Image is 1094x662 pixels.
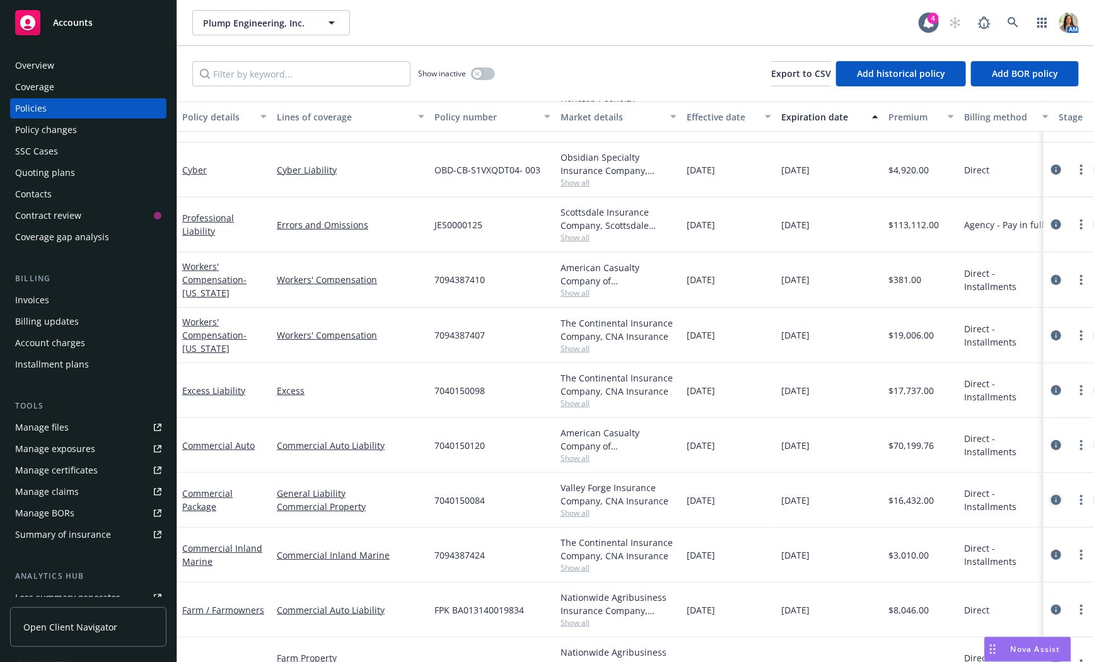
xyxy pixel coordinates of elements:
input: Filter by keyword... [192,61,410,86]
span: Direct - Installments [964,377,1049,404]
div: Manage BORs [15,503,74,523]
a: Excess [277,384,424,397]
span: 7040150098 [434,384,485,397]
div: Analytics hub [10,570,166,583]
button: Add BOR policy [971,61,1079,86]
div: American Casualty Company of [GEOGRAPHIC_DATA], [US_STATE], CNA Insurance [561,426,677,453]
button: Market details [556,102,682,132]
a: Cyber [182,164,207,176]
span: [DATE] [687,494,715,507]
span: [DATE] [781,439,810,452]
span: Show all [561,398,677,409]
a: circleInformation [1049,547,1064,562]
a: Commercial Inland Marine [182,542,262,567]
span: $70,199.76 [888,439,934,452]
div: Premium [888,110,940,124]
a: more [1074,162,1089,177]
button: Export to CSV [771,61,831,86]
span: $8,046.00 [888,603,929,617]
a: Contract review [10,206,166,226]
button: Policy number [429,102,556,132]
div: The Continental Insurance Company, CNA Insurance [561,536,677,562]
span: [DATE] [687,328,715,342]
a: Excess Liability [182,385,245,397]
span: Show all [561,232,677,243]
div: Billing updates [15,311,79,332]
span: [DATE] [687,549,715,562]
span: FPK BA013140019834 [434,603,524,617]
a: Commercial Auto Liability [277,439,424,452]
span: $381.00 [888,273,921,286]
a: circleInformation [1049,162,1064,177]
div: Loss summary generator [15,588,120,608]
button: Lines of coverage [272,102,429,132]
div: Nationwide Agribusiness Insurance Company, Nationwide Insurance Company [561,591,677,617]
div: Effective date [687,110,757,124]
img: photo [1059,13,1079,33]
a: Accounts [10,5,166,40]
a: Commercial Auto Liability [277,603,424,617]
span: JES0000125 [434,218,482,231]
a: circleInformation [1049,272,1064,287]
a: Professional Liability [182,212,234,237]
a: circleInformation [1049,492,1064,508]
a: Workers' Compensation [182,260,247,299]
div: Scottsdale Insurance Company, Scottsdale Insurance Company (Nationwide), RT Specialty Insurance S... [561,206,677,232]
a: Manage claims [10,482,166,502]
div: The Continental Insurance Company, CNA Insurance [561,316,677,343]
div: Valley Forge Insurance Company, CNA Insurance [561,481,677,508]
div: Overview [15,55,54,76]
span: Open Client Navigator [23,620,117,634]
span: Direct [964,163,989,177]
div: Quoting plans [15,163,75,183]
a: Commercial Inland Marine [277,549,424,562]
a: Account charges [10,333,166,353]
a: Manage certificates [10,460,166,480]
span: [DATE] [687,163,715,177]
span: Plump Engineering, Inc. [203,16,312,30]
div: Policy details [182,110,253,124]
span: [DATE] [781,273,810,286]
span: $113,112.00 [888,218,939,231]
button: Billing method [959,102,1054,132]
span: Direct - Installments [964,432,1049,458]
a: Manage files [10,417,166,438]
span: [DATE] [687,439,715,452]
span: Show all [561,287,677,298]
a: circleInformation [1049,438,1064,453]
div: American Casualty Company of [GEOGRAPHIC_DATA], [US_STATE], CNA Insurance [561,261,677,287]
a: Summary of insurance [10,525,166,545]
div: Account charges [15,333,85,353]
div: Policy changes [15,120,77,140]
div: Billing [10,272,166,285]
a: Workers' Compensation [277,273,424,286]
div: Invoices [15,290,49,310]
span: Show all [561,343,677,354]
div: Manage certificates [15,460,98,480]
span: [DATE] [687,603,715,617]
a: Report a Bug [972,10,997,35]
a: Contacts [10,184,166,204]
button: Effective date [682,102,776,132]
a: Billing updates [10,311,166,332]
a: Switch app [1030,10,1055,35]
span: $17,737.00 [888,384,934,397]
a: Coverage [10,77,166,97]
a: Manage exposures [10,439,166,459]
a: Commercial Auto [182,439,255,451]
a: more [1074,328,1089,343]
a: Manage BORs [10,503,166,523]
a: more [1074,492,1089,508]
div: Expiration date [781,110,864,124]
span: Direct - Installments [964,322,1049,349]
a: Cyber Liability [277,163,424,177]
div: Policy number [434,110,537,124]
div: Market details [561,110,663,124]
button: Policy details [177,102,272,132]
span: OBD-CB-S1VXQDT04- 003 [434,163,540,177]
div: Contacts [15,184,52,204]
span: Show all [561,177,677,188]
span: $16,432.00 [888,494,934,507]
a: circleInformation [1049,328,1064,343]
